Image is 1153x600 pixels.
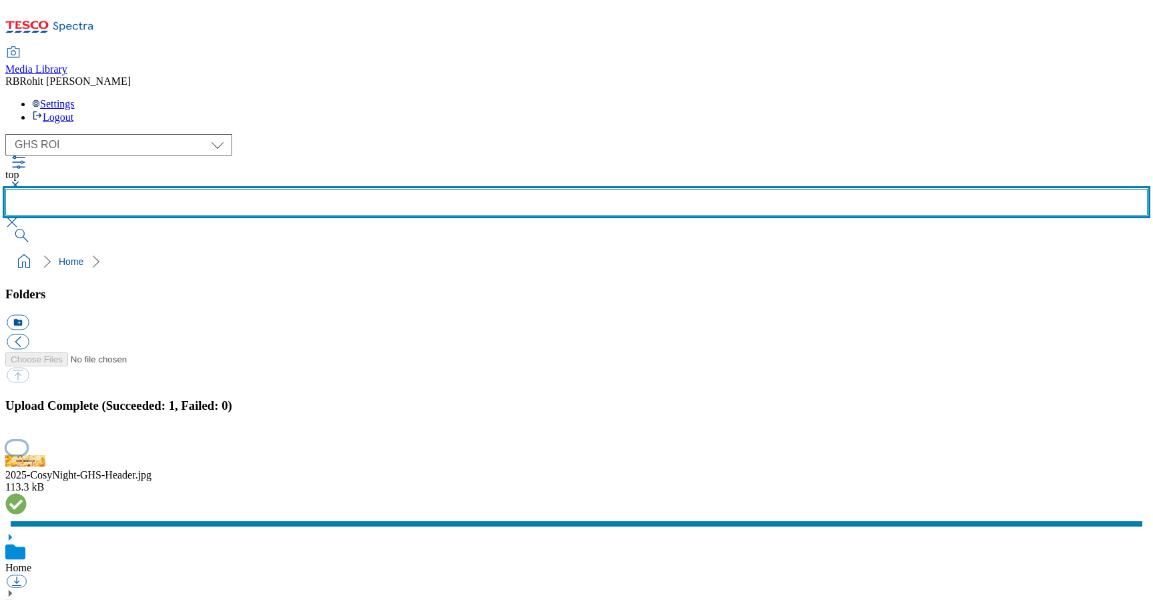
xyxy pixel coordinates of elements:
a: home [13,251,35,272]
div: 2025-CosyNight-GHS-Header.jpg [5,469,1148,481]
a: Logout [32,111,73,123]
span: top [5,169,19,180]
a: Home [59,256,83,267]
span: Rohit [PERSON_NAME] [19,75,131,87]
div: 113.3 kB [5,481,1148,493]
span: RB [5,75,19,87]
img: preview [5,455,45,467]
a: Settings [32,98,75,109]
span: Media Library [5,63,67,75]
a: Home [5,562,31,573]
h3: Upload Complete (Succeeded: 1, Failed: 0) [5,398,1148,413]
a: Media Library [5,47,67,75]
nav: breadcrumb [5,249,1148,274]
h3: Folders [5,287,1148,302]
